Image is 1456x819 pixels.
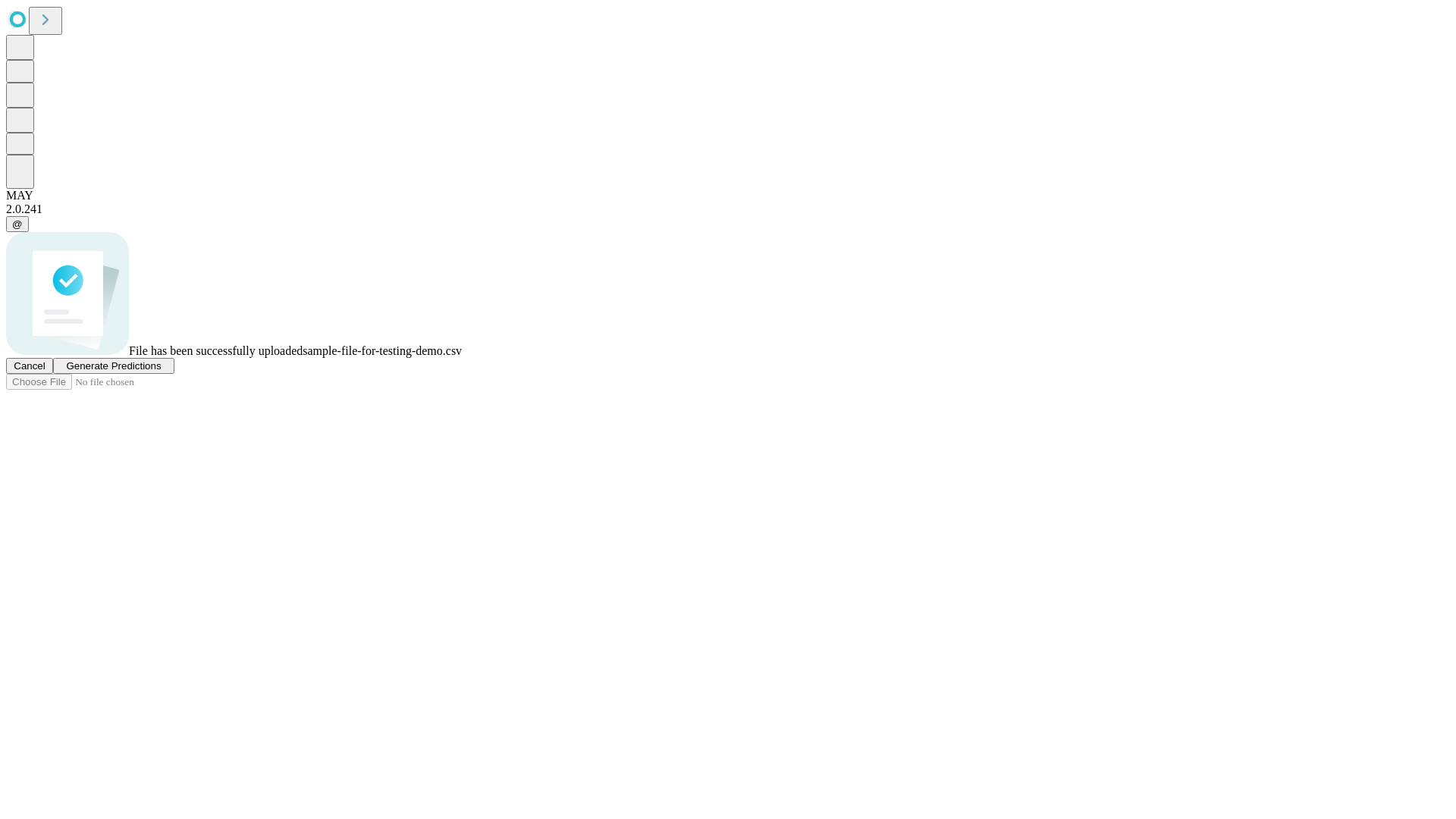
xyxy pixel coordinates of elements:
span: Cancel [14,360,45,372]
span: Generate Predictions [66,360,161,372]
span: File has been successfully uploaded [129,344,303,357]
div: MAY [6,189,1450,202]
div: 2.0.241 [6,202,1450,216]
button: Generate Predictions [53,358,174,374]
button: Cancel [6,358,53,374]
button: @ [6,216,29,232]
span: sample-file-for-testing-demo.csv [303,344,462,357]
span: @ [12,218,23,230]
